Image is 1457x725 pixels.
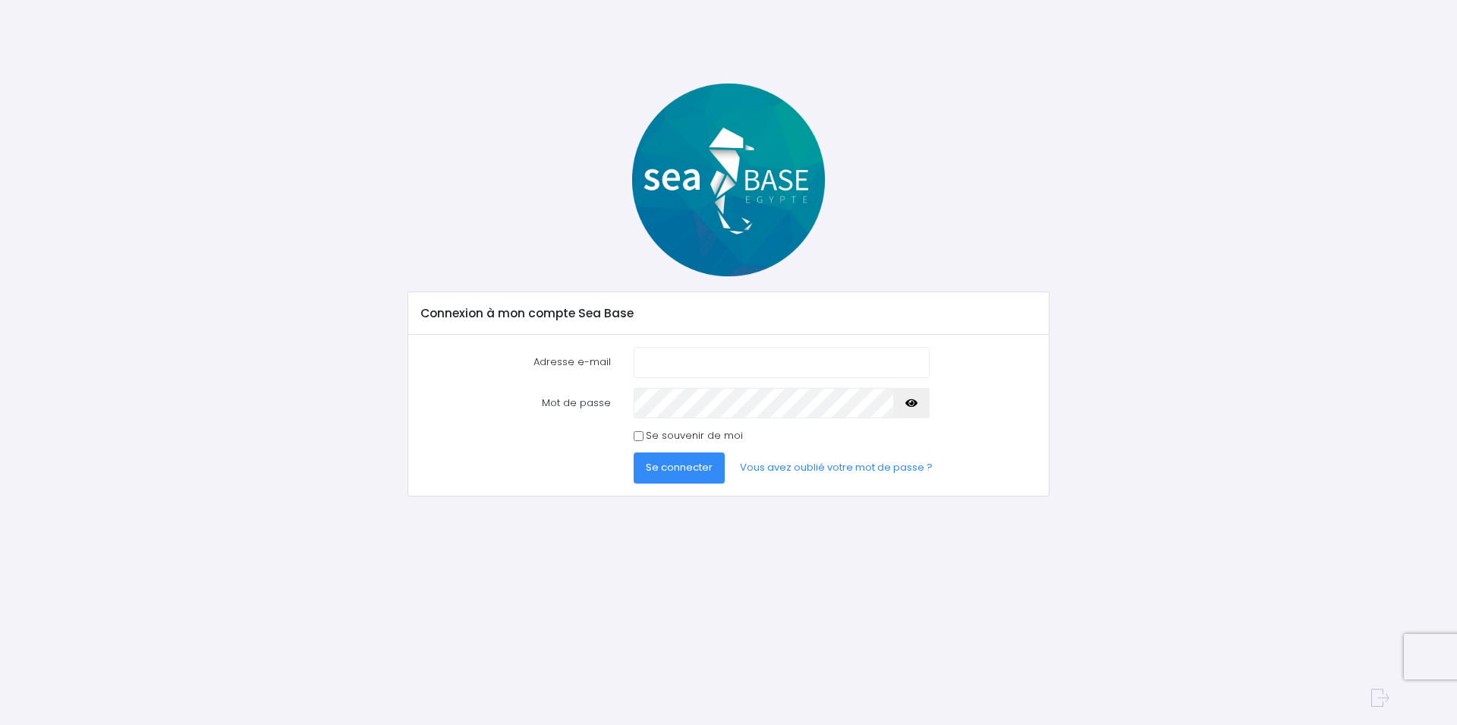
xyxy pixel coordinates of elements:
button: Se connecter [634,452,725,483]
span: Se connecter [646,460,713,474]
a: Vous avez oublié votre mot de passe ? [728,452,945,483]
label: Se souvenir de moi [646,428,743,443]
label: Mot de passe [410,388,622,418]
label: Adresse e-mail [410,347,622,377]
div: Connexion à mon compte Sea Base [408,292,1048,335]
